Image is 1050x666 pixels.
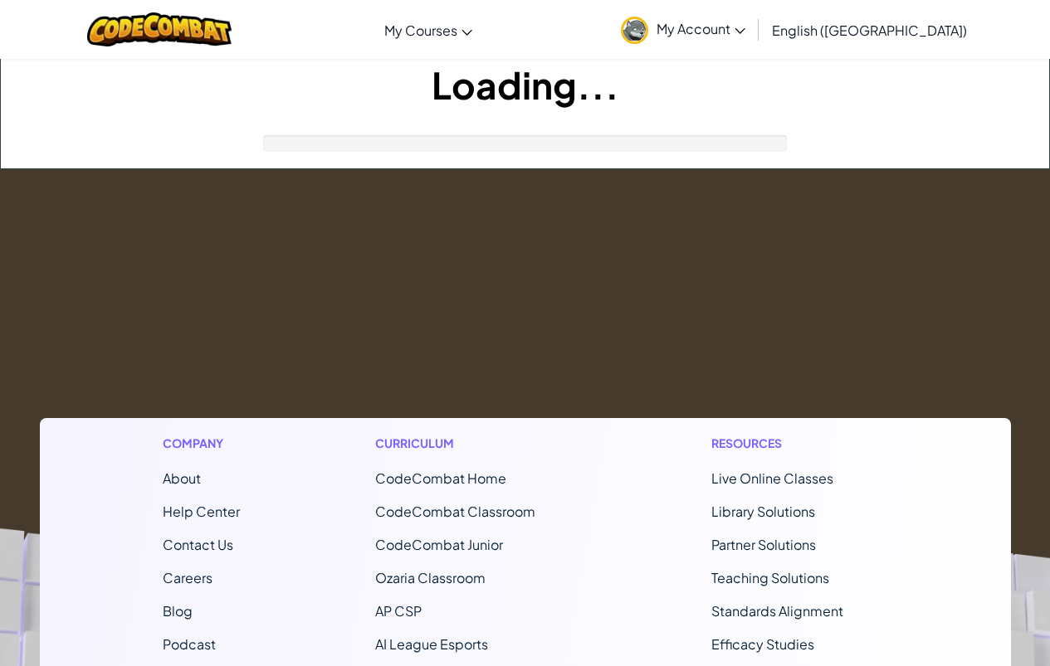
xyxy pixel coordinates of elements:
a: My Courses [376,7,481,52]
a: Blog [163,602,193,620]
img: avatar [621,17,648,44]
a: Efficacy Studies [711,635,814,653]
a: Careers [163,569,212,586]
h1: Company [163,435,240,452]
span: My Account [657,20,745,37]
a: AI League Esports [375,635,488,653]
h1: Resources [711,435,888,452]
a: Help Center [163,503,240,520]
span: CodeCombat Home [375,469,506,487]
span: Contact Us [163,536,233,553]
a: Library Solutions [711,503,815,520]
a: CodeCombat Junior [375,536,503,553]
a: About [163,469,201,487]
span: My Courses [384,22,457,39]
a: Live Online Classes [711,469,833,487]
a: Standards Alignment [711,602,843,620]
a: English ([GEOGRAPHIC_DATA]) [764,7,975,52]
a: Ozaria Classroom [375,569,486,586]
h1: Curriculum [375,435,576,452]
a: My Account [613,3,754,56]
span: English ([GEOGRAPHIC_DATA]) [772,22,967,39]
a: Teaching Solutions [711,569,829,586]
a: CodeCombat Classroom [375,503,535,520]
a: Podcast [163,635,216,653]
a: AP CSP [375,602,422,620]
a: Partner Solutions [711,536,816,553]
h1: Loading... [1,59,1049,110]
img: CodeCombat logo [87,12,232,46]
